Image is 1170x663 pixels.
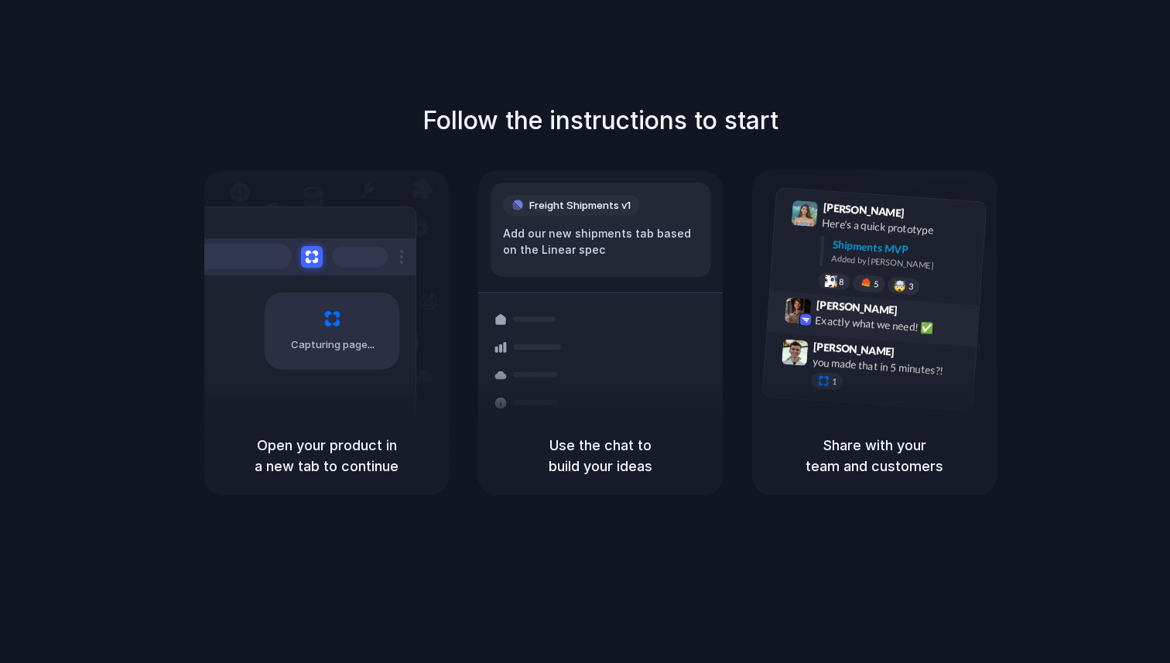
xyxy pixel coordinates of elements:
span: Freight Shipments v1 [529,198,631,214]
span: Capturing page [291,337,377,353]
span: 3 [908,282,914,290]
div: Shipments MVP [832,236,975,261]
span: 9:42 AM [902,303,934,322]
span: 1 [832,378,837,386]
div: 🤯 [894,280,907,292]
span: [PERSON_NAME] [813,337,895,360]
div: Exactly what we need! ✅ [815,312,970,338]
span: 5 [874,279,879,288]
h5: Use the chat to build your ideas [497,435,704,477]
span: 9:47 AM [899,345,931,364]
h5: Open your product in a new tab to continue [223,435,430,477]
span: 9:41 AM [909,206,941,224]
div: Added by [PERSON_NAME] [831,252,973,275]
div: Add our new shipments tab based on the Linear spec [503,225,699,258]
div: Here's a quick prototype [822,214,977,241]
div: you made that in 5 minutes?! [812,354,966,380]
span: 8 [839,277,844,285]
span: [PERSON_NAME] [823,199,905,221]
h5: Share with your team and customers [771,435,978,477]
h1: Follow the instructions to start [422,102,778,139]
span: [PERSON_NAME] [816,296,898,318]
